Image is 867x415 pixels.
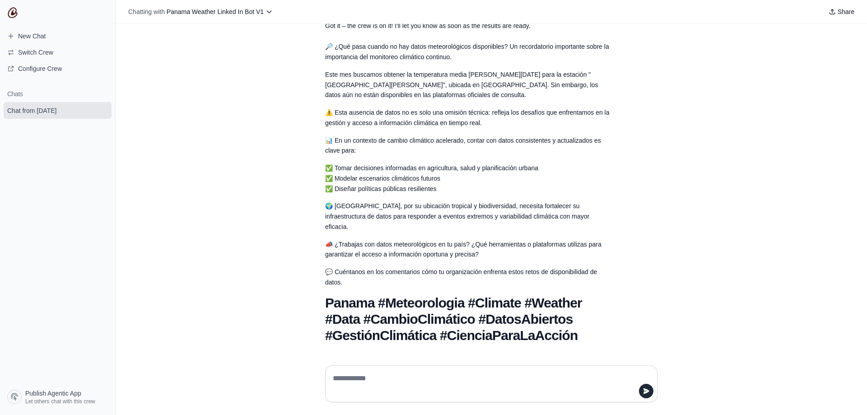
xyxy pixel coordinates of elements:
[325,107,614,128] p: ⚠️ Esta ausencia de datos no es solo una omisión técnica: refleja los desafíos que enfrentamos en...
[838,7,854,16] span: Share
[325,70,614,100] p: Este mes buscamos obtener la temperatura media [PERSON_NAME][DATE] para la estación "[GEOGRAPHIC_...
[125,5,276,18] button: Chatting with Panama Weather Linked In Bot V1
[325,21,614,31] p: Got it – the crew is on it! I'll let you know as soon as the results are ready.
[18,32,46,41] span: New Chat
[128,7,165,16] span: Chatting with
[825,5,858,18] button: Share
[18,64,62,73] span: Configure Crew
[25,398,95,405] span: Let others chat with this crew
[4,61,112,76] a: Configure Crew
[325,295,614,344] h1: Panama #Meteorologia #Climate #Weather #Data #CambioClimático #DatosAbiertos #GestiónClimática #C...
[318,15,621,37] section: Response
[4,102,112,119] a: Chat from [DATE]
[7,106,56,115] span: Chat from [DATE]
[25,389,81,398] span: Publish Agentic App
[325,267,614,288] p: 💬 Cuéntanos en los comentarios cómo tu organización enfrenta estos retos de disponibilidad de datos.
[7,7,18,18] img: CrewAI Logo
[325,201,614,232] p: 🌍 [GEOGRAPHIC_DATA], por su ubicación tropical y biodiversidad, necesita fortalecer su infraestru...
[318,36,621,349] section: Response
[167,8,264,15] span: Panama Weather Linked In Bot V1
[18,48,53,57] span: Switch Crew
[4,45,112,60] button: Switch Crew
[4,29,112,43] a: New Chat
[325,135,614,156] p: 📊 En un contexto de cambio climático acelerado, contar con datos consistentes y actualizados es c...
[325,163,614,194] p: ✅ Tomar decisiones informadas en agricultura, salud y planificación urbana ✅ Modelar escenarios c...
[325,42,614,62] p: 🔎 ¿Qué pasa cuando no hay datos meteorológicos disponibles? Un recordatorio importante sobre la i...
[325,239,614,260] p: 📣 ¿Trabajas con datos meteorológicos en tu país? ¿Qué herramientas o plataformas utilizas para ga...
[4,386,112,408] a: Publish Agentic App Let others chat with this crew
